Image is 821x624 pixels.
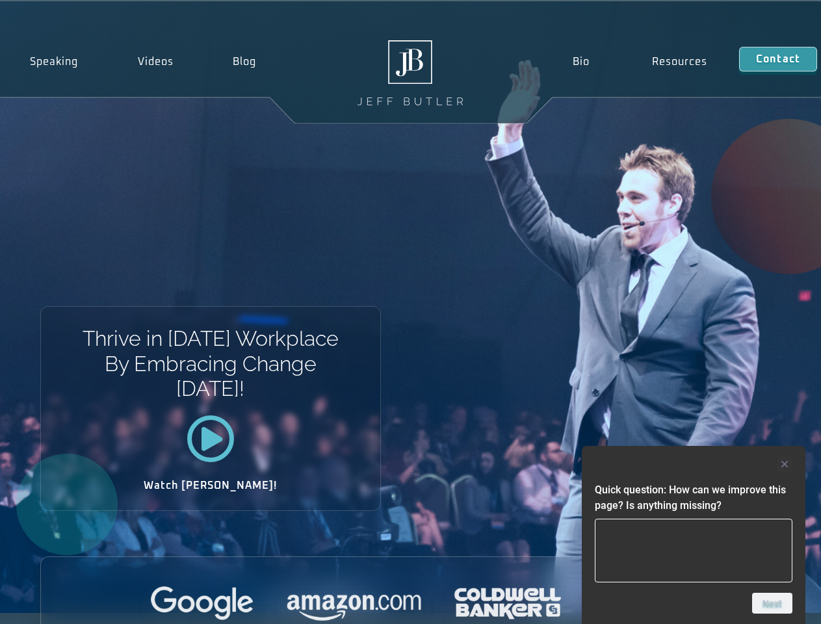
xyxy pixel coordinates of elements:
[595,482,792,513] h2: Quick question: How can we improve this page? Is anything missing?
[86,480,335,491] h2: Watch [PERSON_NAME]!
[541,47,621,77] a: Bio
[739,47,817,71] a: Contact
[81,326,339,401] h1: Thrive in [DATE] Workplace By Embracing Change [DATE]!
[777,456,792,472] button: Hide survey
[621,47,739,77] a: Resources
[541,47,738,77] nav: Menu
[108,47,203,77] a: Videos
[595,519,792,582] textarea: Quick question: How can we improve this page? Is anything missing?
[752,593,792,614] button: Next question
[203,47,286,77] a: Blog
[595,456,792,614] div: Quick question: How can we improve this page? Is anything missing?
[756,54,800,64] span: Contact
